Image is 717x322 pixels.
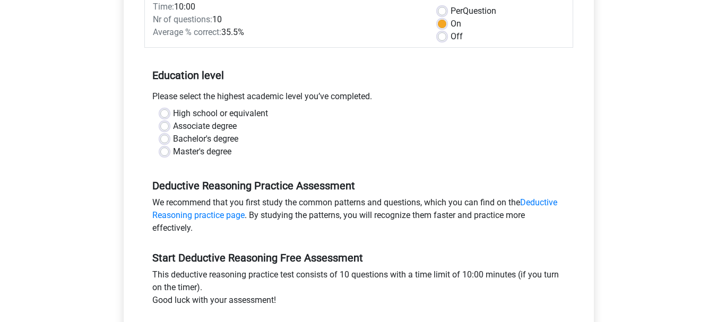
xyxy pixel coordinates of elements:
div: We recommend that you first study the common patterns and questions, which you can find on the . ... [144,196,573,239]
label: Master's degree [173,145,231,158]
label: Associate degree [173,120,237,133]
h5: Deductive Reasoning Practice Assessment [152,179,565,192]
label: Off [451,30,463,43]
label: On [451,18,461,30]
label: High school or equivalent [173,107,268,120]
label: Question [451,5,496,18]
div: This deductive reasoning practice test consists of 10 questions with a time limit of 10:00 minute... [144,268,573,311]
span: Average % correct: [153,27,221,37]
span: Nr of questions: [153,14,212,24]
span: Time: [153,2,174,12]
div: 10 [145,13,430,26]
div: 10:00 [145,1,430,13]
span: Per [451,6,463,16]
h5: Education level [152,65,565,86]
div: 35.5% [145,26,430,39]
label: Bachelor's degree [173,133,238,145]
div: Please select the highest academic level you’ve completed. [144,90,573,107]
h5: Start Deductive Reasoning Free Assessment [152,251,565,264]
